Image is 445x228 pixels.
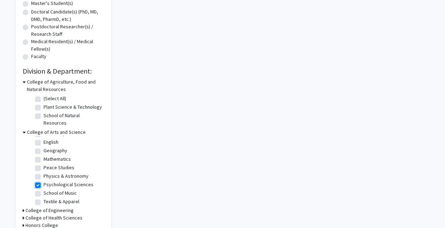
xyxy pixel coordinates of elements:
[44,189,77,197] label: School of Music
[44,95,66,102] label: (Select All)
[31,53,46,60] label: Faculty
[25,214,82,222] h3: College of Health Sciences
[44,181,93,188] label: Psychological Sciences
[27,129,86,136] h3: College of Arts and Science
[27,78,104,93] h3: College of Agriculture, Food and Natural Resources
[5,196,30,223] iframe: Chat
[31,38,104,53] label: Medical Resident(s) / Medical Fellow(s)
[44,164,74,171] label: Peace Studies
[25,207,74,214] h3: College of Engineering
[44,138,58,146] label: English
[23,67,104,75] h2: Division & Department:
[44,198,102,213] label: Textile & Apparel Management
[31,23,104,38] label: Postdoctoral Researcher(s) / Research Staff
[44,147,67,154] label: Geography
[44,155,71,163] label: Mathematics
[44,103,102,111] label: Plant Science & Technology
[31,8,104,23] label: Doctoral Candidate(s) (PhD, MD, DMD, PharmD, etc.)
[44,172,89,180] label: Physics & Astronomy
[44,112,102,127] label: School of Natural Resources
